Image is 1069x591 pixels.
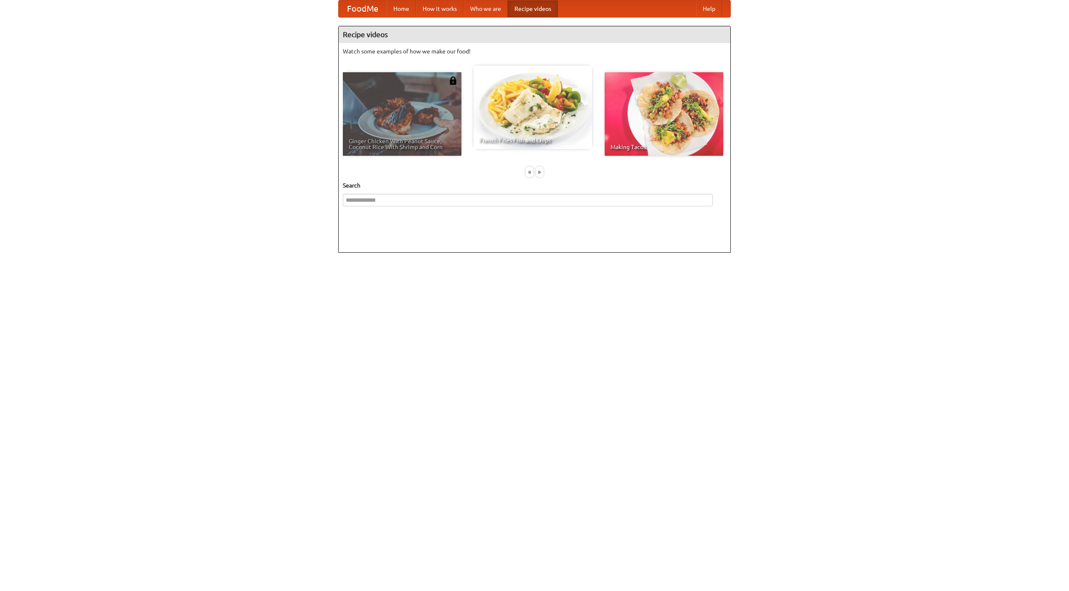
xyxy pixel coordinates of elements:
div: « [526,167,533,177]
h5: Search [343,181,726,190]
a: Home [387,0,416,17]
a: FoodMe [339,0,387,17]
a: Help [696,0,722,17]
div: » [536,167,543,177]
img: 483408.png [449,76,457,85]
a: Who we are [464,0,508,17]
a: How it works [416,0,464,17]
a: Making Tacos [605,72,723,156]
a: Recipe videos [508,0,558,17]
span: Making Tacos [610,144,717,150]
a: French Fries Fish and Chips [474,66,592,149]
span: French Fries Fish and Chips [479,137,586,143]
p: Watch some examples of how we make our food! [343,47,726,56]
h4: Recipe videos [339,26,730,43]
